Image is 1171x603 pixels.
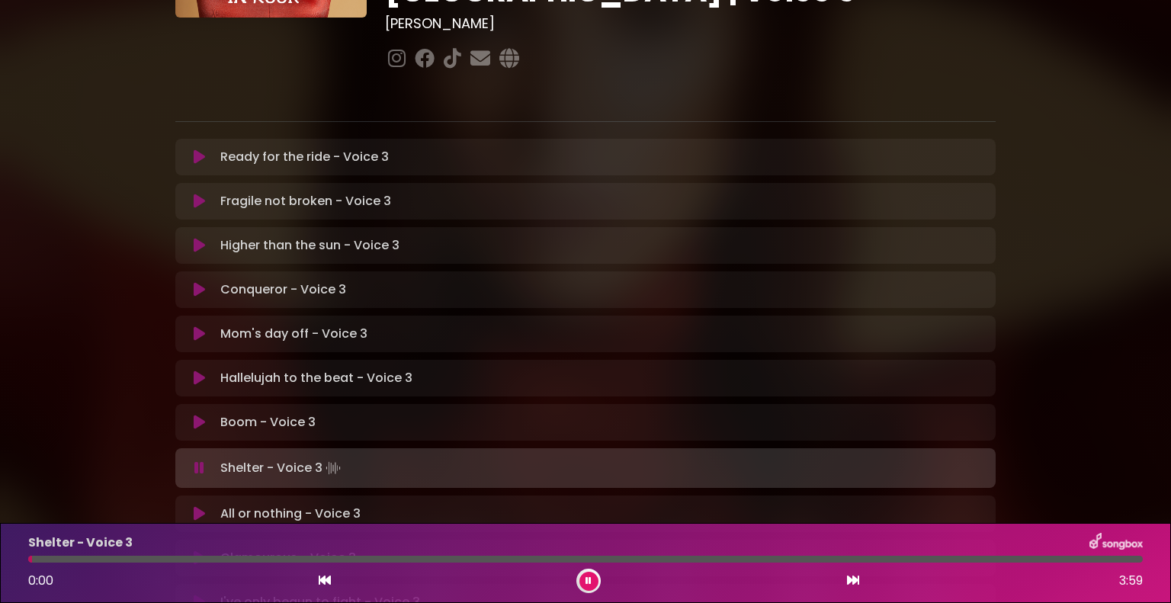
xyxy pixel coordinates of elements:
p: Mom's day off - Voice 3 [220,325,367,343]
img: waveform4.gif [322,457,344,479]
p: Boom - Voice 3 [220,413,316,431]
span: 3:59 [1119,572,1143,590]
p: Shelter - Voice 3 [28,534,133,552]
h3: [PERSON_NAME] [385,15,996,32]
p: Higher than the sun - Voice 3 [220,236,399,255]
p: Ready for the ride - Voice 3 [220,148,389,166]
p: Conqueror - Voice 3 [220,281,346,299]
p: Shelter - Voice 3 [220,457,344,479]
span: 0:00 [28,572,53,589]
img: songbox-logo-white.png [1089,533,1143,553]
p: All or nothing - Voice 3 [220,505,361,523]
p: Fragile not broken - Voice 3 [220,192,391,210]
p: Hallelujah to the beat - Voice 3 [220,369,412,387]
